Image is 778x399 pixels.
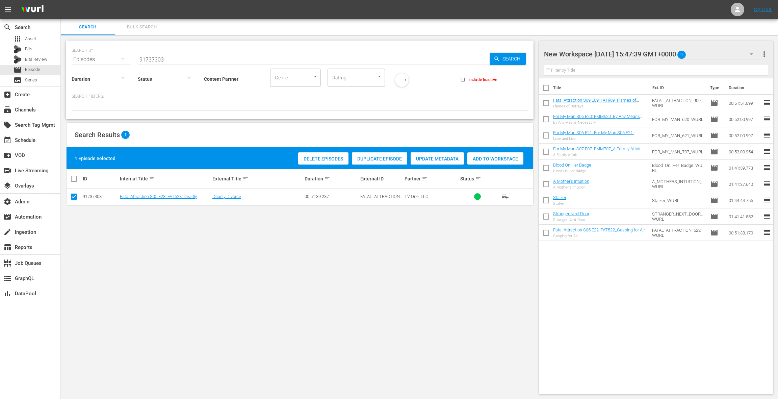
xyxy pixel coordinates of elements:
[500,53,526,65] span: Search
[553,98,639,108] a: Fatal Attraction S09 E09: FAT909_Flames of Betrayal
[553,78,648,97] th: Title
[25,66,40,73] span: Episode
[72,94,528,99] p: Search Filters:
[422,176,428,182] span: sort
[14,35,22,43] span: Asset
[553,104,647,108] div: Flames of Betrayal
[763,196,771,204] span: reorder
[760,50,768,58] span: more_vert
[360,176,403,181] div: External ID
[763,180,771,188] span: reorder
[760,46,768,62] button: more_vert
[3,91,11,99] span: Create
[305,175,358,183] div: Duration
[120,175,210,183] div: Internal Title
[553,185,589,190] div: A Mother's Intuition
[710,229,718,237] span: Episode
[710,196,718,204] span: Episode
[3,121,11,129] span: Search Tag Mgmt
[3,151,11,159] span: VOD
[497,189,513,205] button: playlist_add
[3,182,11,190] span: Overlays
[3,259,11,267] span: Job Queues
[726,95,763,111] td: 00:51:51.099
[649,95,708,111] td: FATAL_ATTRACTION_909_WURL
[726,111,763,127] td: 00:52:00.997
[553,195,566,200] a: Stalker
[726,144,763,160] td: 00:52:00.954
[649,208,708,225] td: STRANGER_NEXT_DOOR_WURL
[16,2,49,18] img: ans4CAIJ8jUAAAAAAAAAAAAAAAAAAAAAAAAgQb4GAAAAAAAAAAAAAAAAAAAAAAAAJMjXAAAAAAAAAAAAAAAAAAAAAAAAgAT5G...
[376,73,383,80] button: Open
[3,136,11,144] span: Schedule
[726,208,763,225] td: 01:41:41.552
[3,243,11,251] span: Reports
[72,50,131,69] div: Episodes
[411,152,464,165] button: Update Metadata
[763,131,771,139] span: reorder
[553,211,589,216] a: Stranger Next Door
[3,23,11,31] span: Search
[468,77,497,83] span: Include Inactive
[763,212,771,220] span: reorder
[544,45,759,64] div: New Workspace [DATE] 15:47:39 GMT+0000
[25,35,36,42] span: Asset
[710,164,718,172] span: Episode
[553,201,566,206] div: Stalker
[75,131,120,139] span: Search Results
[553,146,641,151] a: For My Man S07 E07: FMM707_A Family Affair
[649,176,708,192] td: A_MOTHERS_INTUITION_WURL
[553,120,647,125] div: By Any Means Necessary
[3,213,11,221] span: Automation
[677,48,686,62] span: 9
[3,274,11,282] span: GraphQL
[324,176,330,182] span: sort
[83,176,118,181] div: ID
[305,194,358,199] div: 00:51:39.237
[25,46,32,52] span: Bits
[710,115,718,123] span: Episode
[763,147,771,155] span: reorder
[14,66,22,74] span: Episode
[649,127,708,144] td: FOR_MY_MAN_621_WURL
[25,77,37,83] span: Series
[763,164,771,172] span: reorder
[149,176,155,182] span: sort
[553,218,589,222] div: Stranger Next Door
[553,227,645,232] a: Fatal Attraction S05 E22: FAT522_Gasping for Air
[3,106,11,114] span: Channels
[553,169,591,173] div: Blood On Her Badge
[553,130,637,140] a: For My Man S06 E21: For My Man S06 E21: FMM621_Love and Lies
[763,228,771,236] span: reorder
[649,160,708,176] td: Blood_On_Her_Badge_WURL
[25,56,47,63] span: Bits Review
[312,73,318,80] button: Open
[352,156,407,161] span: Duplicate Episode
[710,131,718,140] span: Episode
[242,176,249,182] span: sort
[726,176,763,192] td: 01:41:37.640
[726,160,763,176] td: 01:41:39.773
[352,152,407,165] button: Duplicate Episode
[3,228,11,236] span: Ingestion
[490,53,526,65] button: Search
[553,179,589,184] a: A Mother's Intuition
[405,194,428,199] span: TV One, LLC
[298,156,348,161] span: Delete Episodes
[120,194,200,204] a: Fatal Attraction S05 E23: FAT523_Deadly Divorce
[405,175,458,183] div: Partner
[649,144,708,160] td: FOR_MY_MAN_707_WURL
[649,192,708,208] td: Stalker_WURL
[14,55,22,64] div: Bits Review
[710,213,718,221] span: Episode
[726,127,763,144] td: 00:52:00.997
[475,176,481,182] span: sort
[710,148,718,156] span: Episode
[763,99,771,107] span: reorder
[649,225,708,241] td: FATAL_ATTRACTION_522_WURL
[725,78,765,97] th: Duration
[360,194,403,204] span: FATAL_ATTRACTION_523_WURL
[65,23,111,31] span: Search
[648,78,706,97] th: Ext. ID
[553,114,643,124] a: For My Man S06 E20: FMM620_By Any Means Necessary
